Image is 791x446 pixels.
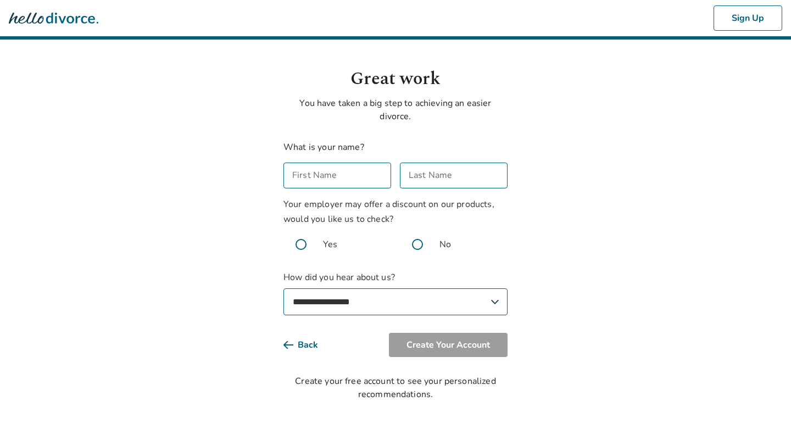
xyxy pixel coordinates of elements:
label: How did you hear about us? [283,271,508,315]
button: Create Your Account [389,333,508,357]
span: Yes [323,238,337,251]
iframe: Chat Widget [736,393,791,446]
p: You have taken a big step to achieving an easier divorce. [283,97,508,123]
span: Your employer may offer a discount on our products, would you like us to check? [283,198,494,225]
h1: Great work [283,66,508,92]
button: Sign Up [714,5,782,31]
span: No [439,238,451,251]
label: What is your name? [283,141,364,153]
button: Back [283,333,336,357]
select: How did you hear about us? [283,288,508,315]
div: Create your free account to see your personalized recommendations. [283,375,508,401]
